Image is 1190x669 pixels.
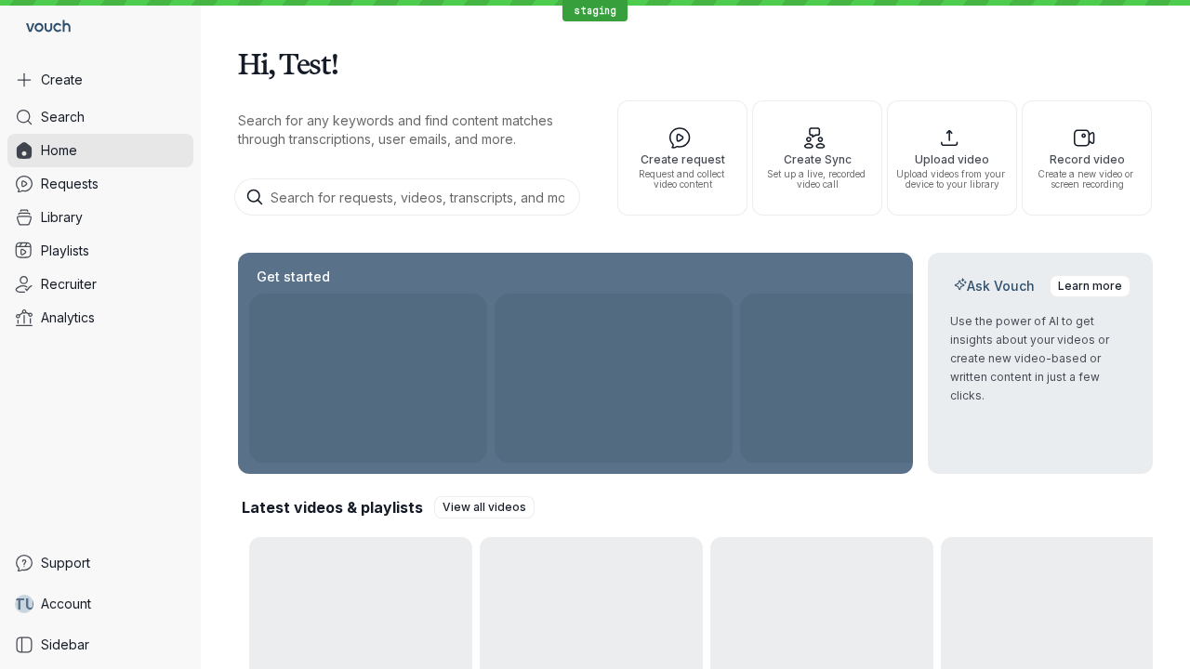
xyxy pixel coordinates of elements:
span: Create [41,71,83,89]
a: Search [7,100,193,134]
h2: Get started [253,268,334,286]
a: Support [7,546,193,580]
span: Requests [41,175,99,193]
span: Learn more [1058,277,1122,295]
button: Create SyncSet up a live, recorded video call [752,100,882,216]
h1: Hi, Test! [238,37,1153,89]
button: Create [7,63,193,97]
h2: Ask Vouch [950,277,1038,295]
a: Sidebar [7,628,193,662]
span: Playlists [41,242,89,260]
span: T [14,595,25,613]
a: Go to homepage [7,7,78,48]
span: Request and collect video content [626,169,739,190]
a: TUAccount [7,587,193,621]
a: Library [7,201,193,234]
span: Create Sync [760,153,874,165]
span: Upload video [895,153,1009,165]
span: Search [41,108,85,126]
button: Record videoCreate a new video or screen recording [1022,100,1152,216]
span: U [25,595,35,613]
input: Search for requests, videos, transcripts, and more... [234,178,580,216]
a: Learn more [1050,275,1130,297]
a: Playlists [7,234,193,268]
span: Create request [626,153,739,165]
span: Support [41,554,90,572]
span: View all videos [443,498,526,517]
span: Sidebar [41,636,89,654]
button: Create requestRequest and collect video content [617,100,747,216]
a: Requests [7,167,193,201]
span: Library [41,208,83,227]
span: Create a new video or screen recording [1030,169,1144,190]
span: Record video [1030,153,1144,165]
span: Recruiter [41,275,97,294]
span: Home [41,141,77,160]
a: View all videos [434,496,535,518]
span: Upload videos from your device to your library [895,169,1009,190]
p: Use the power of AI to get insights about your videos or create new video-based or written conten... [950,312,1130,405]
h2: Latest videos & playlists [242,497,423,518]
span: Account [41,595,91,613]
p: Search for any keywords and find content matches through transcriptions, user emails, and more. [238,111,584,149]
a: Home [7,134,193,167]
a: Recruiter [7,268,193,301]
button: Upload videoUpload videos from your device to your library [887,100,1017,216]
span: Set up a live, recorded video call [760,169,874,190]
a: Analytics [7,301,193,334]
span: Analytics [41,308,95,327]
